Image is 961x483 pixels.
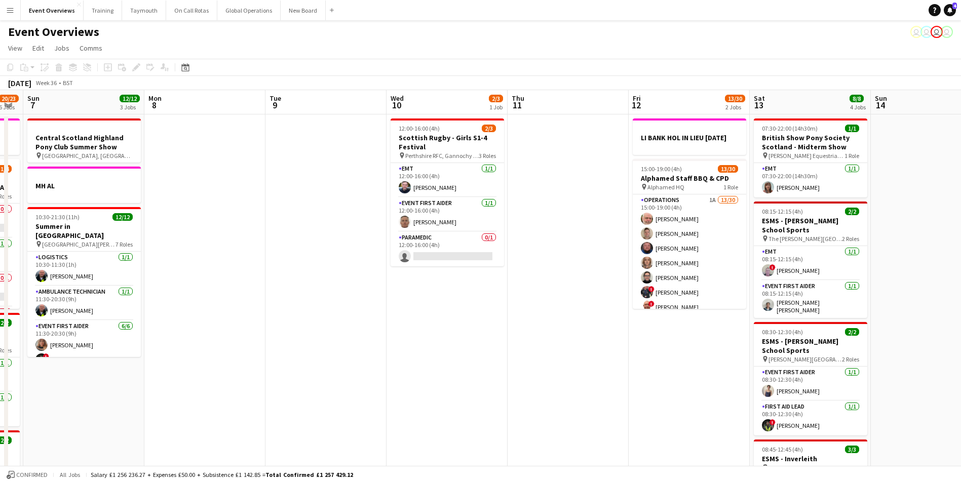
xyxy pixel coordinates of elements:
a: 4 [944,4,956,16]
h3: ESMS - [PERSON_NAME] School Sports [754,216,867,234]
div: 3 Jobs [120,103,139,111]
span: 8 [147,99,162,111]
app-card-role: First Aid Lead1/108:30-12:30 (4h)![PERSON_NAME] [754,401,867,435]
button: Global Operations [217,1,281,20]
span: 13/30 [718,165,738,173]
span: All jobs [58,471,82,478]
app-card-role: Ambulance Technician1/111:30-20:30 (9h)[PERSON_NAME] [27,286,141,320]
app-job-card: 15:00-19:00 (4h)13/30Alphamed Staff BBQ & CPD Alphamed HQ1 RoleOperations1A13/3015:00-19:00 (4h)[... [633,159,746,309]
span: 12 [631,99,641,111]
div: 08:15-12:15 (4h)2/2ESMS - [PERSON_NAME] School Sports The [PERSON_NAME][GEOGRAPHIC_DATA]2 RolesEM... [754,202,867,318]
span: 7 [26,99,40,111]
div: BST [63,79,73,87]
div: 4 Jobs [850,103,866,111]
span: 14 [873,99,887,111]
span: [PERSON_NAME][GEOGRAPHIC_DATA] [768,355,842,363]
h3: Central Scotland Highland Pony Club Summer Show [27,133,141,151]
h3: LI BANK HOL IN LIEU [DATE] [633,133,746,142]
app-job-card: 10:30-21:30 (11h)12/12Summer in [GEOGRAPHIC_DATA] [GEOGRAPHIC_DATA][PERSON_NAME], [GEOGRAPHIC_DAT... [27,207,141,357]
span: 2/2 [845,208,859,215]
span: Edit [32,44,44,53]
span: 1/1 [845,125,859,132]
h3: Scottish Rugby - Girls S1-4 Festival [391,133,504,151]
span: The [PERSON_NAME][GEOGRAPHIC_DATA] [768,235,842,243]
span: ! [770,419,776,425]
span: 10 [389,99,404,111]
span: ! [648,301,655,307]
span: 9 [268,99,281,111]
app-card-role: EMT1/112:00-16:00 (4h)[PERSON_NAME] [391,163,504,197]
app-card-role: EMT1/108:15-12:15 (4h)![PERSON_NAME] [754,246,867,280]
app-card-role: Logistics1/110:30-11:30 (1h)[PERSON_NAME] [27,252,141,286]
span: 7 Roles [116,240,133,248]
span: Sat [754,94,765,103]
span: 12/12 [120,95,140,102]
app-user-avatar: Operations Team [931,26,943,38]
span: Total Confirmed £1 257 429.12 [265,471,353,478]
span: 07:30-22:00 (14h30m) [762,125,818,132]
span: Comms [80,44,102,53]
app-card-role: Event First Aider1/108:15-12:15 (4h)[PERSON_NAME] [PERSON_NAME] [754,280,867,318]
span: ! [770,264,776,270]
button: Training [84,1,122,20]
span: 1 Role [844,152,859,159]
span: 3/3 [845,446,859,453]
app-job-card: LI BANK HOL IN LIEU [DATE] [633,118,746,155]
span: 2 Roles [842,355,859,363]
app-user-avatar: Operations Team [920,26,933,38]
span: Sun [27,94,40,103]
span: 12:00-16:00 (4h) [399,125,440,132]
span: Inverleith Playing Fields [768,464,830,471]
span: 13/30 [725,95,745,102]
span: Tue [270,94,281,103]
span: 15:00-19:00 (4h) [641,165,682,173]
app-job-card: MH AL [27,167,141,203]
span: [GEOGRAPHIC_DATA][PERSON_NAME], [GEOGRAPHIC_DATA] [42,240,116,248]
app-card-role: Event First Aider1/112:00-16:00 (4h)[PERSON_NAME] [391,197,504,232]
span: Wed [391,94,404,103]
span: 3 Roles [479,152,496,159]
span: 10:30-21:30 (11h) [35,213,80,221]
span: Thu [512,94,524,103]
button: Taymouth [122,1,166,20]
span: 08:15-12:15 (4h) [762,208,803,215]
app-job-card: 07:30-22:00 (14h30m)1/1British Show Pony Society Scotland - Midterm Show [PERSON_NAME] Equestrian... [754,118,867,197]
span: 2/2 [845,328,859,336]
div: 2 Jobs [725,103,745,111]
div: [DATE] [8,78,31,88]
h3: British Show Pony Society Scotland - Midterm Show [754,133,867,151]
a: View [4,42,26,55]
app-job-card: 08:30-12:30 (4h)2/2ESMS - [PERSON_NAME] School Sports [PERSON_NAME][GEOGRAPHIC_DATA]2 RolesEvent ... [754,322,867,435]
a: Jobs [50,42,73,55]
span: Alphamed HQ [647,183,684,191]
div: 1 Job [489,103,503,111]
app-job-card: Central Scotland Highland Pony Club Summer Show [GEOGRAPHIC_DATA], [GEOGRAPHIC_DATA] [27,118,141,163]
span: 4 [952,3,957,9]
span: [GEOGRAPHIC_DATA], [GEOGRAPHIC_DATA] [42,152,133,159]
span: 2/3 [489,95,503,102]
span: 1 Role [723,183,738,191]
button: New Board [281,1,326,20]
span: ! [648,286,655,292]
span: 2 Roles [842,235,859,243]
span: Sun [875,94,887,103]
span: Perthshire RFC, Gannochy Sports Pavilion [405,152,479,159]
span: 3 Roles [842,464,859,471]
span: [PERSON_NAME] Equestrian Centre [768,152,844,159]
app-user-avatar: Jackie Tolland [910,26,922,38]
h3: Summer in [GEOGRAPHIC_DATA] [27,222,141,240]
span: 13 [752,99,765,111]
div: 12:00-16:00 (4h)2/3Scottish Rugby - Girls S1-4 Festival Perthshire RFC, Gannochy Sports Pavilion3... [391,118,504,266]
h1: Event Overviews [8,24,99,39]
app-card-role: Event First Aider1/108:30-12:30 (4h)[PERSON_NAME] [754,367,867,401]
span: Fri [633,94,641,103]
h3: ESMS - [PERSON_NAME] School Sports [754,337,867,355]
button: Confirmed [5,469,49,480]
span: Week 36 [33,79,59,87]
